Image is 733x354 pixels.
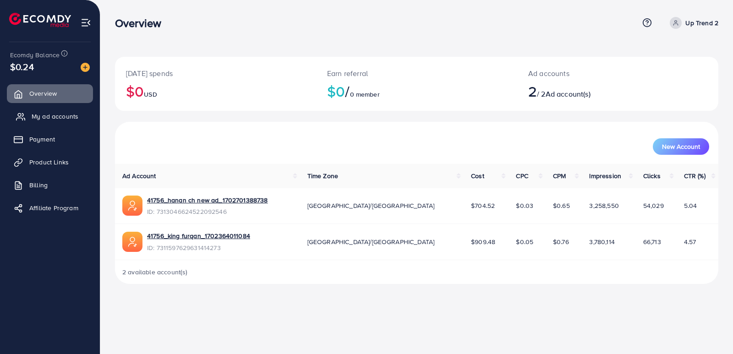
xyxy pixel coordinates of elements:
[589,237,614,246] span: 3,780,114
[29,180,48,190] span: Billing
[7,107,93,125] a: My ad accounts
[327,82,506,100] h2: $0
[684,237,696,246] span: 4.57
[10,50,60,60] span: Ecomdy Balance
[684,201,697,210] span: 5.04
[122,196,142,216] img: ic-ads-acc.e4c84228.svg
[7,84,93,103] a: Overview
[122,232,142,252] img: ic-ads-acc.e4c84228.svg
[666,17,718,29] a: Up Trend 2
[516,201,533,210] span: $0.03
[147,231,250,240] a: 41756_king furqan_1702364011084
[528,81,537,102] span: 2
[345,81,350,102] span: /
[553,201,570,210] span: $0.65
[553,237,569,246] span: $0.76
[32,112,78,121] span: My ad accounts
[685,17,718,28] p: Up Trend 2
[471,201,495,210] span: $704.52
[122,171,156,180] span: Ad Account
[7,199,93,217] a: Affiliate Program
[307,237,435,246] span: [GEOGRAPHIC_DATA]/[GEOGRAPHIC_DATA]
[694,313,726,347] iframe: Chat
[684,171,706,180] span: CTR (%)
[589,201,618,210] span: 3,258,550
[81,17,91,28] img: menu
[643,237,661,246] span: 66,713
[147,243,250,252] span: ID: 7311597629631414273
[528,82,657,100] h2: / 2
[10,60,34,73] span: $0.24
[653,138,709,155] button: New Account
[528,68,657,79] p: Ad accounts
[122,267,188,277] span: 2 available account(s)
[516,237,533,246] span: $0.05
[147,207,268,216] span: ID: 7313046624522092546
[147,196,268,205] a: 41756_hanan ch new ad_1702701388738
[81,63,90,72] img: image
[126,82,305,100] h2: $0
[307,201,435,210] span: [GEOGRAPHIC_DATA]/[GEOGRAPHIC_DATA]
[115,16,169,30] h3: Overview
[643,171,661,180] span: Clicks
[9,13,71,27] img: logo
[589,171,621,180] span: Impression
[553,171,566,180] span: CPM
[546,89,591,99] span: Ad account(s)
[29,135,55,144] span: Payment
[516,171,528,180] span: CPC
[643,201,664,210] span: 54,029
[144,90,157,99] span: USD
[471,171,484,180] span: Cost
[662,143,700,150] span: New Account
[29,89,57,98] span: Overview
[350,90,380,99] span: 0 member
[471,237,495,246] span: $909.48
[29,158,69,167] span: Product Links
[7,176,93,194] a: Billing
[7,130,93,148] a: Payment
[126,68,305,79] p: [DATE] spends
[327,68,506,79] p: Earn referral
[29,203,78,212] span: Affiliate Program
[7,153,93,171] a: Product Links
[307,171,338,180] span: Time Zone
